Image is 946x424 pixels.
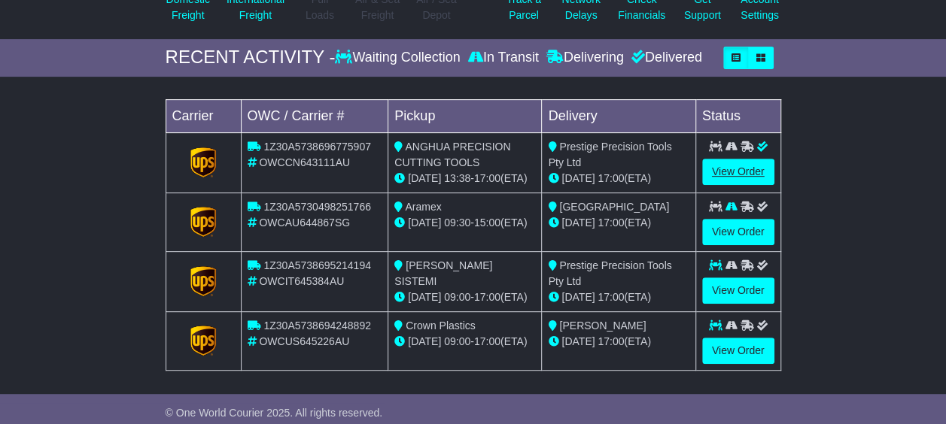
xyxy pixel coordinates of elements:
[702,159,774,185] a: View Order
[263,201,370,213] span: 1Z30A5730498251766
[259,156,350,168] span: OWCCN643111AU
[394,215,535,231] div: - (ETA)
[190,266,216,296] img: GetCarrierServiceLogo
[166,99,241,132] td: Carrier
[561,291,595,303] span: [DATE]
[548,334,689,350] div: (ETA)
[394,171,535,186] div: - (ETA)
[444,217,470,229] span: 09:30
[548,141,671,168] span: Prestige Precision Tools Pty Ltd
[444,291,470,303] span: 09:00
[408,217,441,229] span: [DATE]
[561,217,595,229] span: [DATE]
[548,215,689,231] div: (ETA)
[628,50,702,66] div: Delivered
[190,207,216,237] img: GetCarrierServiceLogo
[166,47,336,68] div: RECENT ACTIVITY -
[263,141,370,153] span: 1Z30A5738696775907
[702,219,774,245] a: View Order
[166,407,383,419] span: © One World Courier 2025. All rights reserved.
[263,320,370,332] span: 1Z30A5738694248892
[406,320,476,332] span: Crown Plastics
[259,217,350,229] span: OWCAU644867SG
[695,99,780,132] td: Status
[561,172,595,184] span: [DATE]
[408,291,441,303] span: [DATE]
[388,99,542,132] td: Pickup
[474,172,500,184] span: 17:00
[548,259,671,287] span: Prestige Precision Tools Pty Ltd
[190,147,216,177] img: GetCarrierServiceLogo
[548,289,689,305] div: (ETA)
[548,171,689,186] div: (ETA)
[464,50,543,66] div: In Transit
[543,50,628,66] div: Delivering
[598,217,624,229] span: 17:00
[335,50,464,66] div: Waiting Collection
[394,141,510,168] span: ANGHUA PRECISION CUTTING TOOLS
[702,338,774,364] a: View Order
[263,259,370,271] span: 1Z30A5738695214194
[474,291,500,303] span: 17:00
[259,335,349,347] span: OWCUS645226AU
[474,217,500,229] span: 15:00
[559,320,646,332] span: [PERSON_NAME]
[598,335,624,347] span: 17:00
[394,259,492,287] span: [PERSON_NAME] SISTEMI
[598,172,624,184] span: 17:00
[405,201,441,213] span: Aramex
[166,401,781,423] div: FROM OUR SUPPORT
[559,201,669,213] span: [GEOGRAPHIC_DATA]
[702,277,774,304] a: View Order
[394,289,535,305] div: - (ETA)
[241,99,388,132] td: OWC / Carrier #
[444,172,470,184] span: 13:38
[190,326,216,356] img: GetCarrierServiceLogo
[444,335,470,347] span: 09:00
[394,334,535,350] div: - (ETA)
[542,99,695,132] td: Delivery
[474,335,500,347] span: 17:00
[408,335,441,347] span: [DATE]
[259,275,344,287] span: OWCIT645384AU
[598,291,624,303] span: 17:00
[408,172,441,184] span: [DATE]
[561,335,595,347] span: [DATE]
